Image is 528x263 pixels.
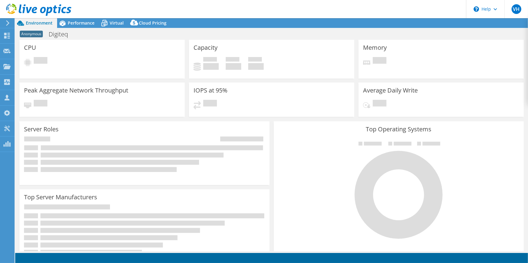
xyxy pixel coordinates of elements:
[68,20,94,26] span: Performance
[363,87,418,94] h3: Average Daily Write
[203,57,217,63] span: Used
[139,20,166,26] span: Cloud Pricing
[34,57,47,65] span: Pending
[226,63,241,70] h4: 0 GiB
[194,87,228,94] h3: IOPS at 95%
[373,100,386,108] span: Pending
[248,57,262,63] span: Total
[363,44,387,51] h3: Memory
[512,4,521,14] span: VH
[226,57,239,63] span: Free
[26,20,53,26] span: Environment
[373,57,386,65] span: Pending
[194,44,218,51] h3: Capacity
[20,31,43,37] span: Anonymous
[203,63,219,70] h4: 0 GiB
[24,44,36,51] h3: CPU
[46,31,77,38] h1: Digiteq
[24,126,59,133] h3: Server Roles
[34,100,47,108] span: Pending
[474,6,479,12] svg: \n
[110,20,124,26] span: Virtual
[203,100,217,108] span: Pending
[24,87,128,94] h3: Peak Aggregate Network Throughput
[248,63,264,70] h4: 0 GiB
[278,126,519,133] h3: Top Operating Systems
[24,194,97,201] h3: Top Server Manufacturers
